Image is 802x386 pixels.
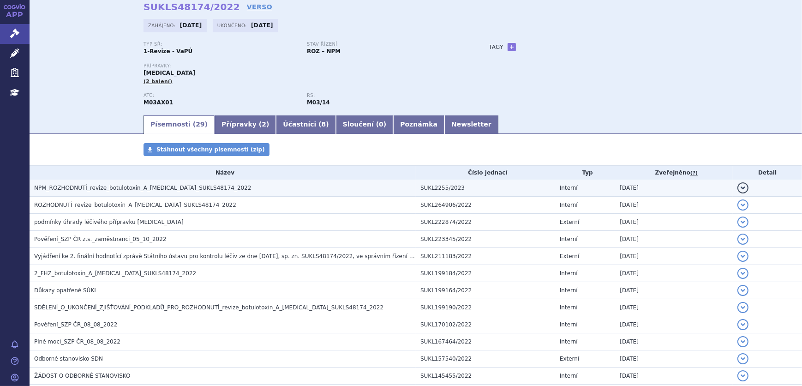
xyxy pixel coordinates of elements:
p: ATC: [144,93,298,98]
a: Poznámka [393,115,444,134]
span: Externí [560,356,579,362]
td: SUKL223345/2022 [416,231,555,248]
button: detail [737,336,748,347]
span: NPM_ROZHODNUTÍ_revize_botulotoxin_A_DYSPORT_SUKLS48174_2022 [34,185,251,191]
span: Interní [560,287,578,294]
span: Plné moci_SZP ČR_08_08_2022 [34,338,120,345]
span: 0 [379,121,383,128]
td: SUKL199190/2022 [416,299,555,316]
span: Zahájeno: [148,22,177,29]
td: [DATE] [615,180,733,197]
td: SUKL222874/2022 [416,214,555,231]
button: detail [737,199,748,211]
a: + [508,43,516,51]
span: Externí [560,219,579,225]
td: SUKL199164/2022 [416,282,555,299]
td: SUKL2255/2023 [416,180,555,197]
button: detail [737,285,748,296]
p: RS: [307,93,461,98]
th: Typ [555,166,615,180]
td: SUKL145455/2022 [416,368,555,385]
td: [DATE] [615,214,733,231]
a: Sloučení (0) [336,115,393,134]
strong: ROZ – NPM [307,48,341,54]
p: Stav řízení: [307,42,461,47]
span: Interní [560,373,578,379]
span: Pověření_SZP ČR_08_08_2022 [34,321,117,328]
td: SUKL199184/2022 [416,265,555,282]
th: Číslo jednací [416,166,555,180]
span: Odborné stanovisko SDN [34,356,103,362]
p: Přípravky: [144,63,470,69]
span: Interní [560,338,578,345]
span: [MEDICAL_DATA] [144,70,195,76]
a: Newsletter [444,115,498,134]
span: Vyjádření ke 2. finální hodnotící zprávě Státního ústavu pro kontrolu léčiv ze dne 16. 9. 2022, s... [34,253,734,259]
strong: SUKLS48174/2022 [144,1,240,12]
span: Interní [560,185,578,191]
span: Pověření_SZP ČR z.s._zaměstnanci_05_10_2022 [34,236,166,242]
td: [DATE] [615,299,733,316]
td: [DATE] [615,350,733,368]
th: Detail [733,166,802,180]
span: ŽÁDOST O ODBORNÉ STANOVISKO [34,373,130,379]
span: (2 balení) [144,78,173,84]
th: Název [30,166,416,180]
td: [DATE] [615,282,733,299]
span: Interní [560,236,578,242]
button: detail [737,370,748,381]
span: Stáhnout všechny písemnosti (zip) [156,146,265,153]
a: Stáhnout všechny písemnosti (zip) [144,143,269,156]
td: SUKL211183/2022 [416,248,555,265]
span: 2_FHZ_botulotoxin_A_DYSPORT_SUKLS48174_2022 [34,270,196,277]
td: SUKL264906/2022 [416,197,555,214]
span: SDĚLENÍ_O_UKONČENÍ_ZJIŠŤOVÁNÍ_PODKLADŮ_PRO_ROZHODNUTÍ_revize_botulotoxin_A_DYSPORT_SUKLS48174_2022 [34,304,383,311]
td: [DATE] [615,368,733,385]
td: [DATE] [615,248,733,265]
span: Ukončeno: [217,22,249,29]
span: Interní [560,202,578,208]
button: detail [737,182,748,193]
strong: BOTULOTOXIN [144,99,173,106]
strong: [DATE] [180,22,202,29]
a: VERSO [247,2,272,12]
span: Interní [560,321,578,328]
a: Přípravky (2) [215,115,276,134]
button: detail [737,251,748,262]
span: podmínky úhrady léčivého přípravku Dysport [34,219,184,225]
span: Externí [560,253,579,259]
span: Interní [560,304,578,311]
td: [DATE] [615,231,733,248]
span: ROZHODNUTÍ_revize_botulotoxin_A_DYSPORT_SUKLS48174_2022 [34,202,236,208]
span: 29 [196,121,204,128]
td: SUKL157540/2022 [416,350,555,368]
span: 2 [262,121,266,128]
strong: 1-Revize - VaPÚ [144,48,192,54]
button: detail [737,302,748,313]
button: detail [737,268,748,279]
button: detail [737,234,748,245]
th: Zveřejněno [615,166,733,180]
td: [DATE] [615,333,733,350]
abbr: (?) [690,170,698,176]
strong: botulotoxin A (LP DYSPORT 300SU a 500 SU) [307,99,330,106]
button: detail [737,319,748,330]
strong: [DATE] [251,22,273,29]
span: Důkazy opatřené SÚKL [34,287,97,294]
td: [DATE] [615,197,733,214]
span: 8 [322,121,326,128]
button: detail [737,353,748,364]
p: Typ SŘ: [144,42,298,47]
td: [DATE] [615,265,733,282]
a: Písemnosti (29) [144,115,215,134]
button: detail [737,217,748,228]
td: [DATE] [615,316,733,333]
td: SUKL167464/2022 [416,333,555,350]
td: SUKL170102/2022 [416,316,555,333]
h3: Tagy [489,42,503,53]
a: Účastníci (8) [276,115,335,134]
span: Interní [560,270,578,277]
